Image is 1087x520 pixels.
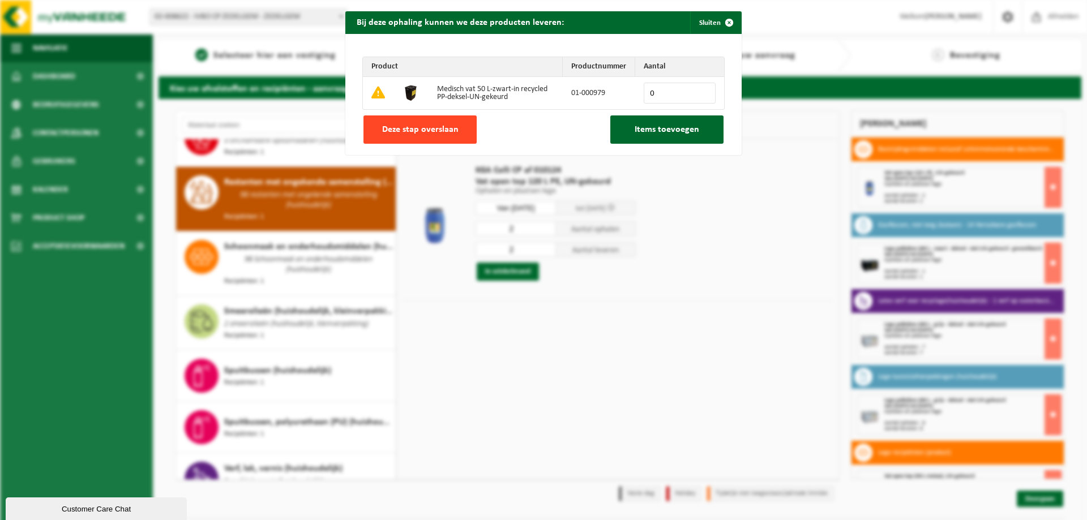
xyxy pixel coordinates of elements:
[345,11,575,33] h2: Bij deze ophaling kunnen we deze producten leveren:
[635,57,724,77] th: Aantal
[429,77,563,109] td: Medisch vat 50 L-zwart-in recycled PP-deksel-UN-gekeurd
[382,125,459,134] span: Deze stap overslaan
[402,83,420,101] img: 01-000979
[635,125,699,134] span: Items toevoegen
[6,495,189,520] iframe: chat widget
[363,57,563,77] th: Product
[563,77,635,109] td: 01-000979
[610,115,724,144] button: Items toevoegen
[690,11,741,34] button: Sluiten
[363,115,477,144] button: Deze stap overslaan
[563,57,635,77] th: Productnummer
